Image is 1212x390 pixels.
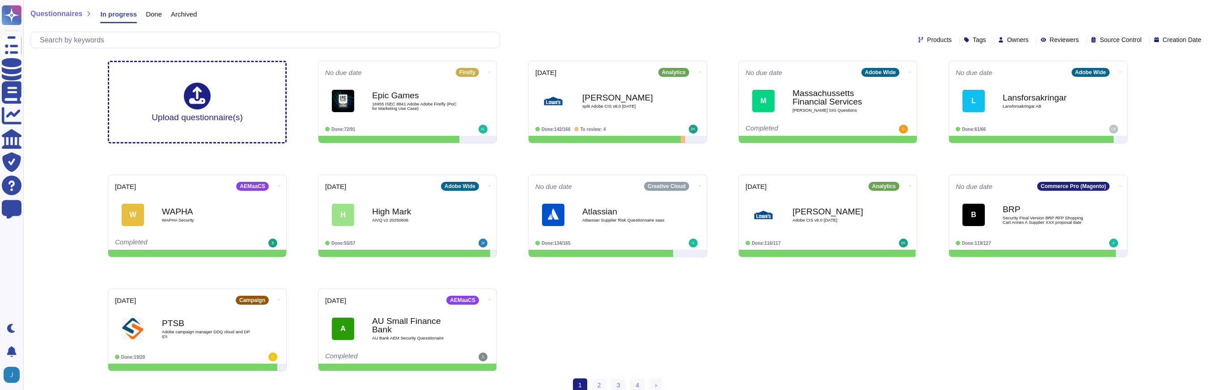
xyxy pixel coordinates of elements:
span: [PERSON_NAME] SIG Questions [792,108,882,113]
img: Logo [332,90,354,112]
div: A [332,318,354,340]
div: Completed [325,352,435,361]
div: Creative Cloud [644,182,689,191]
img: user [689,125,698,134]
b: Epic Games [372,91,462,100]
span: Tags [973,37,986,43]
span: Archived [171,11,197,17]
div: Commerce Pro (Magento) [1037,182,1110,191]
span: Atlassian Supplier Risk Questionnaire saas [582,218,672,222]
span: Source Control [1100,37,1141,43]
span: No due date [956,69,992,76]
b: Lansforsakringar [1003,93,1092,102]
span: Adobe CIS v8.0 [DATE] [792,218,882,222]
span: To review: 4 [581,127,606,132]
span: Security Final Version BRP RFP Shopping Cart Annex A Supplier XXX proposal date [1003,216,1092,224]
span: Creation Date [1163,37,1201,43]
div: Upload questionnaire(s) [152,83,243,122]
div: B [962,204,985,226]
img: Logo [122,318,144,340]
span: Adobe campaign manager DDQ cloud and DP q's [162,330,251,338]
span: In progress [100,11,137,17]
span: Owners [1007,37,1029,43]
img: user [1109,239,1118,247]
b: High Mark [372,207,462,216]
span: No due date [956,183,992,190]
b: BRP [1003,205,1092,214]
img: user [479,352,487,361]
img: user [899,239,908,247]
span: Done: 119/127 [962,241,991,246]
span: Done: 72/91 [331,127,355,132]
b: Massachussetts Financial Services [792,89,882,106]
span: Reviewers [1050,37,1079,43]
span: Done: 134/165 [542,241,571,246]
span: No due date [325,69,362,76]
span: split Adobe CIS v8.0 [DATE] [582,104,672,109]
span: No due date [535,183,572,190]
input: Search by keywords [35,32,500,48]
span: Done: 61/66 [962,127,986,132]
div: L [962,90,985,112]
img: user [268,352,277,361]
span: Products [927,37,952,43]
img: user [689,239,698,247]
div: Completed [746,125,855,134]
span: [DATE] [535,69,556,76]
b: AU Small Finance Bank [372,317,462,334]
b: WAPHA [162,207,251,216]
span: Done [146,11,162,17]
img: user [4,367,20,383]
div: H [332,204,354,226]
div: M [752,90,775,112]
div: Adobe Wide [861,68,899,77]
img: Logo [542,90,564,112]
span: › [655,382,657,389]
span: AIVQ v2 20250606 [372,218,462,222]
div: Analytics [658,68,689,77]
img: user [479,125,487,134]
div: Adobe Wide [1072,68,1110,77]
span: Done: 116/117 [752,241,781,246]
b: [PERSON_NAME] [582,93,672,102]
span: Questionnaires [30,10,82,17]
div: AEMaaCS [236,182,269,191]
span: [DATE] [325,297,346,304]
span: Lansforsakringar AB [1003,104,1092,109]
span: [DATE] [746,183,767,190]
img: user [899,125,908,134]
span: [DATE] [115,183,136,190]
div: Analytics [869,182,899,191]
div: Campaign [236,296,269,305]
img: user [479,239,487,247]
div: Firefly [456,68,479,77]
span: Done: 55/57 [331,241,355,246]
img: Logo [752,204,775,226]
span: Done: 19/20 [121,355,145,360]
span: Done: 142/166 [542,127,571,132]
span: [DATE] [115,297,136,304]
div: AEMaaCS [446,296,479,305]
span: No due date [746,69,782,76]
span: 16955 ISEC 8841 Adobe Adobe Firefly (PoC for Marketing Use Case) [372,102,462,110]
img: user [268,239,277,247]
b: PTSB [162,319,251,327]
b: [PERSON_NAME] [792,207,882,216]
b: Atlassian [582,207,672,216]
div: Adobe Wide [441,182,479,191]
span: AU Bank AEM Security Quesstionaire [372,336,462,340]
img: Logo [542,204,564,226]
div: W [122,204,144,226]
span: WAPHA Security [162,218,251,222]
img: user [1109,125,1118,134]
div: Completed [115,239,225,247]
button: user [2,365,26,385]
span: [DATE] [325,183,346,190]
